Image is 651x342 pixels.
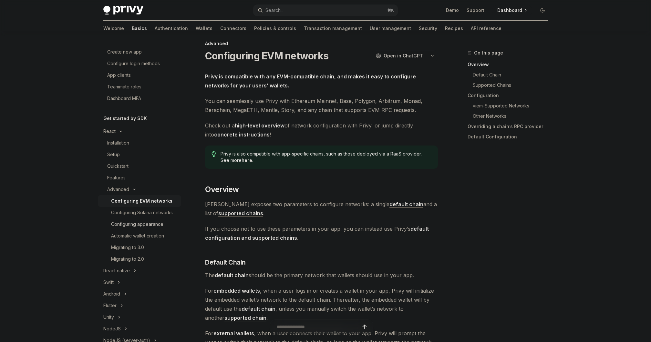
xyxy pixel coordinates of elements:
[537,5,548,15] button: Toggle dark mode
[107,174,126,182] div: Features
[467,7,484,14] a: Support
[107,83,141,91] div: Teammate roles
[242,306,275,312] strong: default chain
[497,7,522,14] span: Dashboard
[111,232,164,240] div: Automatic wallet creation
[205,96,438,115] span: You can seamlessly use Privy with Ethereum Mainnet, Base, Polygon, Arbitrum, Monad, Berachain, Me...
[103,267,130,275] div: React native
[304,21,362,36] a: Transaction management
[360,322,369,331] button: Send message
[111,209,173,216] div: Configuring Solana networks
[235,122,284,129] a: high-level overview
[98,69,181,81] a: App clients
[103,313,114,321] div: Unity
[103,302,117,309] div: Flutter
[107,71,131,79] div: App clients
[205,271,438,280] span: The should be the primary network that wallets should use in your app.
[155,21,188,36] a: Authentication
[387,8,394,13] span: ⌘ K
[221,151,431,164] span: Privy is also compatible with app-specific chains, such as those deployed via a RaaS provider. Se...
[205,224,438,242] span: If you choose not to use these parameters in your app, you can instead use Privy’s .
[205,40,438,47] div: Advanced
[205,258,246,267] span: Default Chain
[98,81,181,93] a: Teammate roles
[468,121,553,132] a: Overriding a chain’s RPC provider
[98,195,181,207] a: Configuring EVM networks
[98,46,181,58] a: Create new app
[473,101,553,111] a: viem-Supported Networks
[215,272,249,278] strong: default chain
[372,50,427,61] button: Open in ChatGPT
[98,172,181,184] a: Features
[492,5,532,15] a: Dashboard
[107,162,129,170] div: Quickstart
[132,21,147,36] a: Basics
[103,325,121,333] div: NodeJS
[205,184,239,195] span: Overview
[265,6,284,14] div: Search...
[103,21,124,36] a: Welcome
[196,21,212,36] a: Wallets
[474,49,503,57] span: On this page
[253,5,398,16] button: Search...⌘K
[205,286,438,322] span: For , when a user logs in or creates a wallet in your app, Privy will initialize the embedded wal...
[103,115,147,122] h5: Get started by SDK
[103,278,114,286] div: Swift
[107,151,120,158] div: Setup
[473,111,553,121] a: Other Networks
[98,160,181,172] a: Quickstart
[205,50,328,62] h1: Configuring EVM networks
[103,127,116,135] div: React
[220,21,246,36] a: Connectors
[205,121,438,139] span: Check out a of network configuration with Privy, or jump directly into !
[213,287,260,294] strong: embedded wallets
[370,21,411,36] a: User management
[98,253,181,265] a: Migrating to 2.0
[98,58,181,69] a: Configure login methods
[98,149,181,160] a: Setup
[98,242,181,253] a: Migrating to 3.0
[107,48,142,56] div: Create new app
[473,70,553,80] a: Default Chain
[103,290,120,298] div: Android
[468,90,553,101] a: Configuration
[471,21,501,36] a: API reference
[214,131,270,138] a: concrete instructions
[446,7,459,14] a: Demo
[103,6,143,15] img: dark logo
[98,93,181,104] a: Dashboard MFA
[389,201,423,208] a: default chain
[111,220,163,228] div: Configuring appearance
[107,60,160,67] div: Configure login methods
[218,210,263,217] a: supported chains
[205,73,416,89] strong: Privy is compatible with any EVM-compatible chain, and makes it easy to configure networks for yo...
[98,207,181,218] a: Configuring Solana networks
[468,59,553,70] a: Overview
[468,132,553,142] a: Default Configuration
[419,21,437,36] a: Security
[111,197,172,205] div: Configuring EVM networks
[107,186,129,193] div: Advanced
[107,95,141,102] div: Dashboard MFA
[224,315,266,321] strong: supported chain
[205,200,438,218] span: [PERSON_NAME] exposes two parameters to configure networks: a single and a list of .
[107,139,129,147] div: Installation
[473,80,553,90] a: Supported Chains
[445,21,463,36] a: Recipes
[111,244,144,251] div: Migrating to 3.0
[384,53,423,59] span: Open in ChatGPT
[254,21,296,36] a: Policies & controls
[224,315,266,321] a: supported chain
[98,230,181,242] a: Automatic wallet creation
[242,157,252,163] a: here
[98,137,181,149] a: Installation
[212,151,216,157] svg: Tip
[111,255,144,263] div: Migrating to 2.0
[98,218,181,230] a: Configuring appearance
